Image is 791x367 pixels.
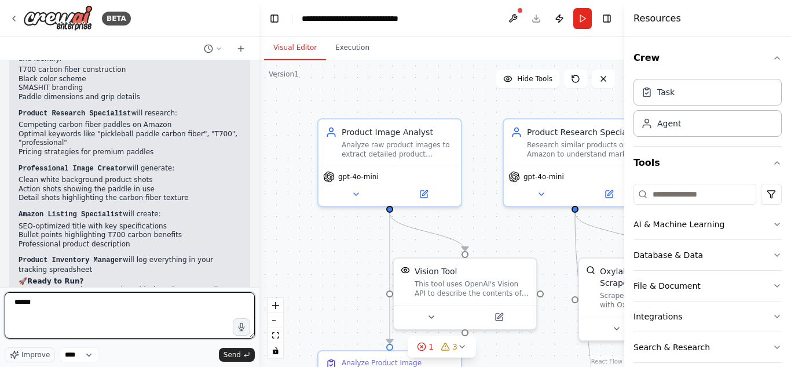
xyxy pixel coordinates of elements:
button: toggle interactivity [268,343,283,358]
li: Optimal keywords like "pickleball paddle carbon fiber", "T700", "professional" [19,130,241,148]
code: Product Inventory Manager [19,256,123,264]
p: will log everything in your tracking spreadsheet [19,256,241,274]
p: will research: [19,109,241,119]
div: Product Image AnalystAnalyze raw product images to extract detailed product information, features... [317,118,462,207]
p: will create: [19,210,241,220]
code: Amazon Listing Specialist [19,210,123,219]
div: Crew [633,74,782,146]
nav: breadcrumb [302,13,432,24]
div: Oxylabs Amazon Search Scraper tool [600,266,715,289]
div: BETA [102,12,131,26]
li: Competing carbon fiber paddles on Amazon [19,121,241,130]
h4: Resources [633,12,681,26]
span: Improve [21,350,50,359]
p: will generate: [19,164,241,174]
button: Open in side panel [466,310,532,324]
button: AI & Machine Learning [633,209,782,239]
div: Scrape Amazon search results with Oxylabs Amazon Search Scraper [600,291,715,310]
h2: 🚀 [19,277,241,286]
div: OxylabsAmazonSearchScraperToolOxylabs Amazon Search Scraper toolScrape Amazon search results with... [578,257,723,341]
div: Version 1 [269,70,299,79]
button: Switch to previous chat [199,42,227,56]
button: File & Document [633,271,782,301]
span: 3 [452,341,457,353]
li: Bullet points highlighting T700 carbon benefits [19,231,241,240]
img: VisionTool [401,266,410,275]
li: Paddle dimensions and grip details [19,93,241,102]
button: zoom out [268,313,283,328]
code: Professional Image Creator [19,165,127,173]
button: Send [219,348,255,362]
img: OxylabsAmazonSearchScraperTool [586,266,595,275]
a: React Flow attribution [591,358,622,365]
div: Analyze raw product images to extract detailed product information, features, and characteristics... [342,140,454,159]
div: React Flow controls [268,298,283,358]
div: This tool uses OpenAI's Vision API to describe the contents of an image. [415,279,529,298]
div: Research similar products on Amazon to understand market positioning, competitive pricing, optima... [527,140,639,159]
g: Edge from c3a47355-e837-46a2-967b-73691205c304 to 10a66a37-31b2-40ec-859d-d8c9bee1a491 [384,213,395,344]
button: Execution [326,36,379,60]
div: VisionToolVision ToolThis tool uses OpenAI's Vision API to describe the contents of an image. [393,257,537,330]
span: gpt-4o-mini [338,172,379,181]
li: Action shots showing the paddle in use [19,185,241,194]
li: Pricing strategies for premium paddles [19,148,241,157]
p: You can now run the automation with these inputs, or adjust any values (like price or inventory) ... [19,286,241,322]
button: Start a new chat [232,42,250,56]
li: Professional product description [19,240,241,249]
span: 1 [429,341,434,353]
li: Clean white background product shots [19,176,241,185]
g: Edge from 9a6b8310-825b-471b-a001-7411835a5b4f to b81bbf53-24cd-433d-a395-ef314a5b46ae [569,213,656,251]
button: 13 [408,336,476,358]
span: Hide Tools [517,74,552,83]
img: Logo [23,5,93,31]
button: zoom in [268,298,283,313]
g: Edge from c3a47355-e837-46a2-967b-73691205c304 to 95129ff7-7927-4f4d-a475-6d42f7380539 [384,213,471,251]
button: Hide Tools [496,70,559,88]
li: T700 carbon fiber construction [19,66,241,75]
button: Database & Data [633,240,782,270]
button: Integrations [633,301,782,332]
button: Crew [633,42,782,74]
button: Hide right sidebar [599,10,615,27]
div: Agent [657,118,681,129]
button: Open in side panel [576,187,642,201]
div: Task [657,86,675,98]
button: fit view [268,328,283,343]
li: SEO-optimized title with key specifications [19,222,241,231]
li: SMASHIT branding [19,83,241,93]
div: Product Research SpecialistResearch similar products on Amazon to understand market positioning, ... [503,118,647,207]
strong: Ready to Run? [27,277,84,285]
div: Product Image Analyst [342,126,454,138]
button: Visual Editor [264,36,326,60]
button: Open in side panel [391,187,456,201]
span: gpt-4o-mini [523,172,564,181]
button: Click to speak your automation idea [233,318,250,336]
button: Search & Research [633,332,782,362]
button: Hide left sidebar [266,10,283,27]
div: Product Research Specialist [527,126,639,138]
button: Improve [5,347,55,362]
li: Detail shots highlighting the carbon fiber texture [19,194,241,203]
span: Send [224,350,241,359]
button: Tools [633,147,782,179]
li: Black color scheme [19,75,241,84]
code: Product Research Specialist [19,110,131,118]
div: Vision Tool [415,266,457,277]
